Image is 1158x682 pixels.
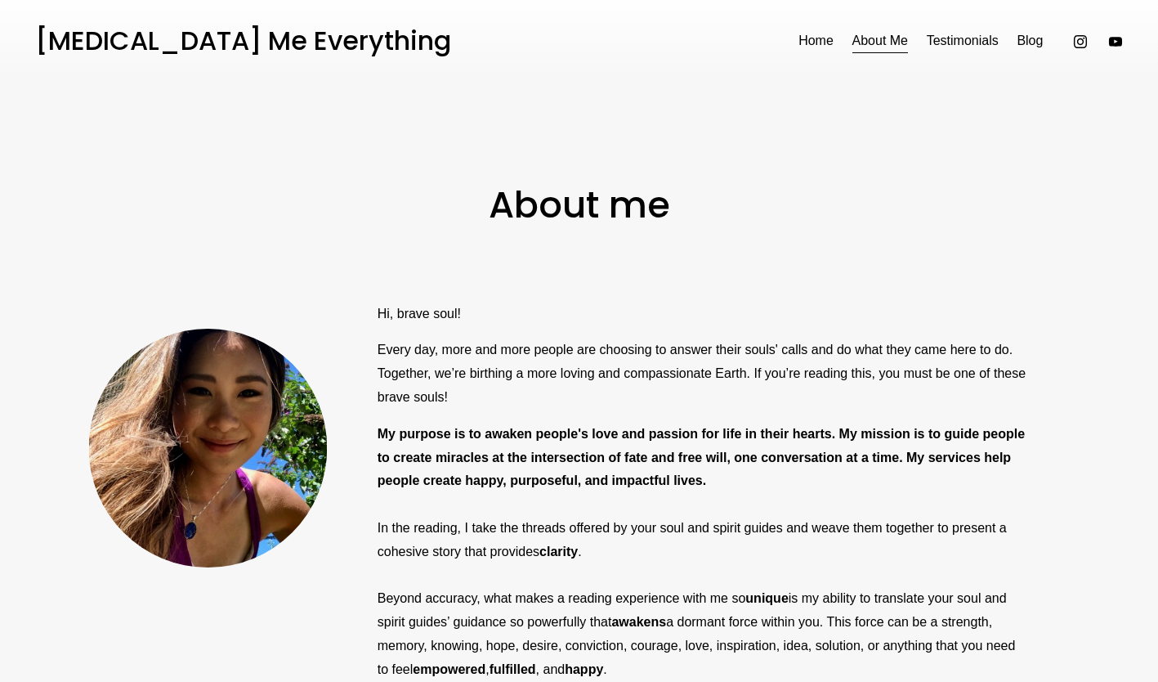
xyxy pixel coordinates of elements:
strong: unique [745,591,788,605]
a: About Me [852,29,908,55]
strong: empowered [413,662,485,676]
p: Hi, brave soul! [378,303,1028,326]
a: Home [798,29,834,55]
strong: My purpose is to awaken people's love and passion for life in their hearts. My mission is to guid... [378,427,1029,488]
p: In the reading, I take the threads offered by your soul and spirit guides and weave them together... [378,423,1028,682]
a: [MEDICAL_DATA] Me Everything [35,22,451,59]
a: Blog [1017,29,1043,55]
a: Testimonials [927,29,999,55]
strong: clarity [539,545,578,559]
strong: fulfilled [490,662,536,676]
strong: awakens [611,615,666,629]
a: YouTube [1107,34,1124,50]
a: Instagram [1072,34,1089,50]
p: Every day, more and more people are choosing to answer their souls' calls and do what they came h... [378,339,1028,409]
h2: About me [418,182,740,229]
strong: happy [565,662,603,676]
